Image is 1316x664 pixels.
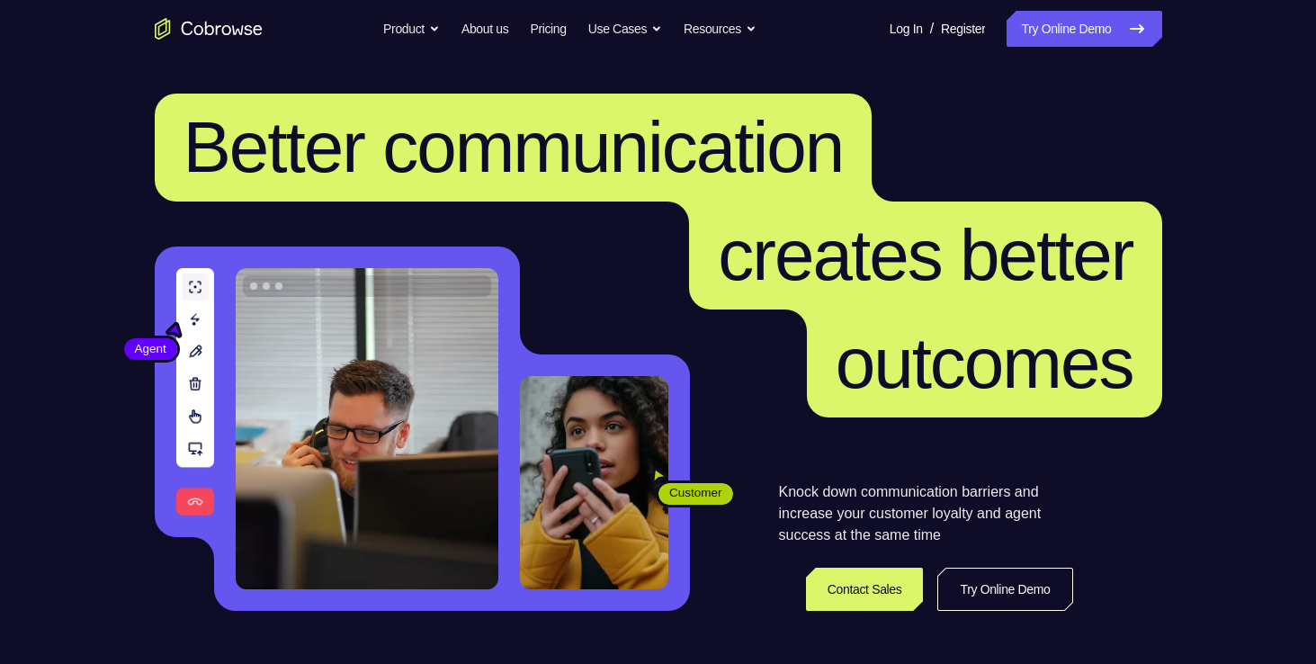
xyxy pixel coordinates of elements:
p: Knock down communication barriers and increase your customer loyalty and agent success at the sam... [779,481,1073,546]
span: outcomes [836,323,1133,403]
a: Log In [890,11,923,47]
span: creates better [718,215,1132,295]
a: Go to the home page [155,18,263,40]
button: Resources [684,11,756,47]
a: About us [461,11,508,47]
a: Try Online Demo [1007,11,1161,47]
span: Better communication [184,107,844,187]
a: Contact Sales [806,568,924,611]
button: Use Cases [588,11,662,47]
button: Product [383,11,440,47]
a: Register [941,11,985,47]
img: A customer holding their phone [520,376,668,589]
a: Pricing [530,11,566,47]
span: / [930,18,934,40]
img: A customer support agent talking on the phone [236,268,498,589]
a: Try Online Demo [937,568,1072,611]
